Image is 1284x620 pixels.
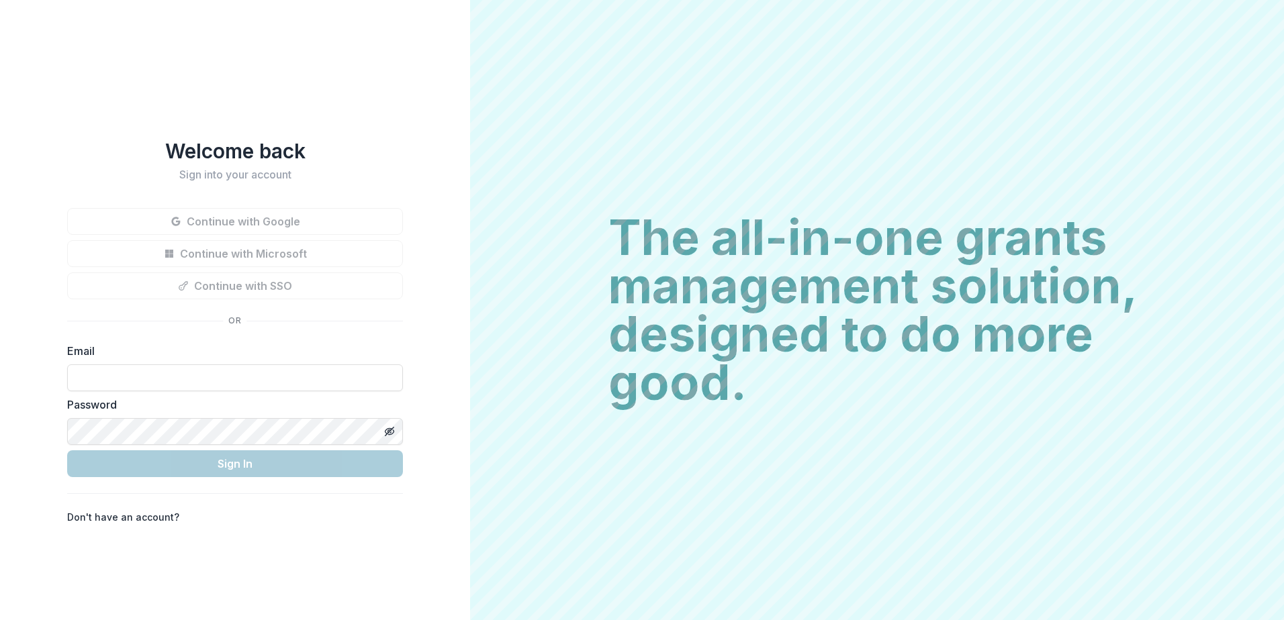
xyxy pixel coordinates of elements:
p: Don't have an account? [67,510,179,524]
button: Continue with Microsoft [67,240,403,267]
button: Continue with SSO [67,272,403,299]
label: Email [67,343,395,359]
button: Continue with Google [67,208,403,235]
button: Toggle password visibility [379,421,400,442]
h2: Sign into your account [67,168,403,181]
label: Password [67,397,395,413]
h1: Welcome back [67,139,403,163]
button: Sign In [67,450,403,477]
